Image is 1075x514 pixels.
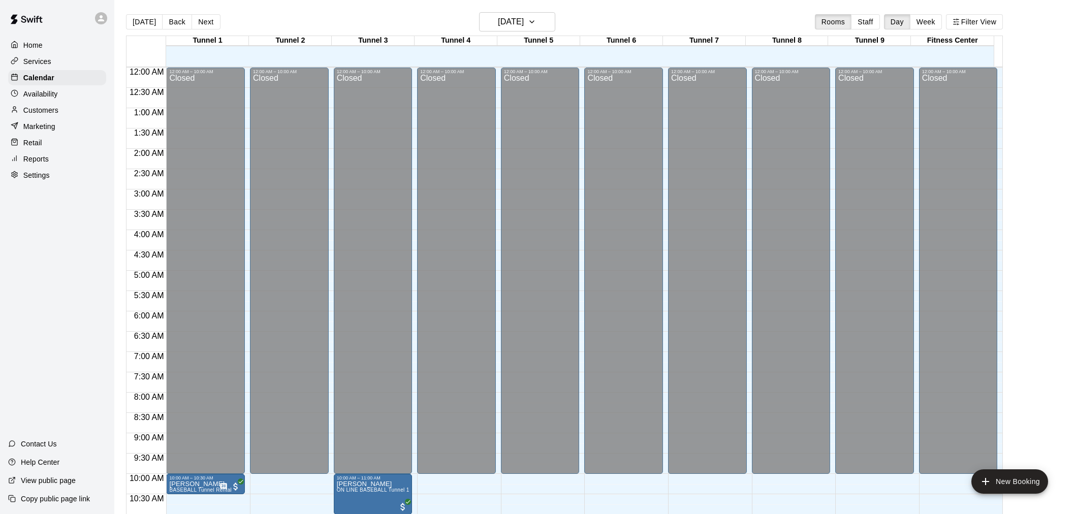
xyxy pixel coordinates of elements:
div: Tunnel 5 [497,36,580,46]
span: 3:30 AM [132,210,167,218]
span: 12:30 AM [127,88,167,97]
div: 12:00 AM – 10:00 AM: Closed [417,68,496,474]
div: Closed [337,74,409,477]
div: 10:00 AM – 10:30 AM [169,475,242,480]
div: 10:00 AM – 10:30 AM: BASEBALL Tunnel Rental [166,474,245,494]
div: 12:00 AM – 10:00 AM [504,69,577,74]
a: Availability [8,86,106,102]
p: Home [23,40,43,50]
a: Home [8,38,106,53]
button: Staff [851,14,880,29]
span: 3:00 AM [132,189,167,198]
a: Retail [8,135,106,150]
button: Day [884,14,910,29]
span: 10:30 AM [127,494,167,503]
button: Rooms [815,14,851,29]
span: 6:00 AM [132,311,167,320]
span: 9:00 AM [132,433,167,442]
div: 12:00 AM – 10:00 AM: Closed [668,68,747,474]
span: 5:00 AM [132,271,167,279]
div: Tunnel 8 [746,36,829,46]
span: 4:30 AM [132,250,167,259]
svg: Has notes [219,483,228,491]
div: Closed [755,74,828,477]
span: ON LINE BASEBALL Tunnel 1-6 Rental [337,487,432,493]
button: add [971,469,1048,494]
div: Closed [587,74,660,477]
span: 1:00 AM [132,108,167,117]
div: 12:00 AM – 10:00 AM: Closed [919,68,998,474]
span: 6:30 AM [132,332,167,340]
span: 8:30 AM [132,413,167,422]
div: Tunnel 2 [249,36,332,46]
div: Closed [838,74,911,477]
div: Fitness Center [911,36,994,46]
a: Calendar [8,70,106,85]
div: 12:00 AM – 10:00 AM [922,69,995,74]
div: 12:00 AM – 10:00 AM: Closed [166,68,245,474]
div: 12:00 AM – 10:00 AM: Closed [501,68,580,474]
div: 12:00 AM – 10:00 AM: Closed [334,68,413,474]
a: Reports [8,151,106,167]
div: Tunnel 4 [415,36,497,46]
div: Closed [504,74,577,477]
span: 4:00 AM [132,230,167,239]
div: Marketing [8,119,106,134]
p: Retail [23,138,42,148]
p: Marketing [23,121,55,132]
span: All customers have paid [231,481,241,492]
div: Tunnel 3 [332,36,415,46]
div: 12:00 AM – 10:00 AM: Closed [250,68,329,474]
div: Tunnel 6 [580,36,663,46]
button: Week [910,14,942,29]
p: Reports [23,154,49,164]
p: Availability [23,89,58,99]
div: 12:00 AM – 10:00 AM [671,69,744,74]
a: Customers [8,103,106,118]
div: Tunnel 9 [828,36,911,46]
span: 5:30 AM [132,291,167,300]
span: BASEBALL Tunnel Rental [169,487,232,493]
div: 12:00 AM – 10:00 AM: Closed [835,68,914,474]
div: 12:00 AM – 10:00 AM [420,69,493,74]
p: Services [23,56,51,67]
div: Closed [671,74,744,477]
p: Contact Us [21,439,57,449]
span: All customers have paid [398,502,408,512]
a: Services [8,54,106,69]
div: Closed [169,74,242,477]
p: Help Center [21,457,59,467]
p: View public page [21,475,76,486]
div: Closed [253,74,326,477]
span: 2:30 AM [132,169,167,178]
div: 10:00 AM – 11:00 AM [337,475,409,480]
button: Back [162,14,192,29]
span: 10:00 AM [127,474,167,483]
span: 12:00 AM [127,68,167,76]
div: Tunnel 7 [663,36,746,46]
div: 12:00 AM – 10:00 AM [253,69,326,74]
button: [DATE] [126,14,163,29]
p: Customers [23,105,58,115]
div: 12:00 AM – 10:00 AM [169,69,242,74]
span: 7:00 AM [132,352,167,361]
button: Next [192,14,220,29]
div: 12:00 AM – 10:00 AM [755,69,828,74]
div: 12:00 AM – 10:00 AM [838,69,911,74]
span: 2:00 AM [132,149,167,157]
div: Closed [420,74,493,477]
span: 7:30 AM [132,372,167,381]
p: Settings [23,170,50,180]
a: Settings [8,168,106,183]
button: [DATE] [479,12,555,31]
div: 12:00 AM – 10:00 AM: Closed [584,68,663,474]
span: 9:30 AM [132,454,167,462]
